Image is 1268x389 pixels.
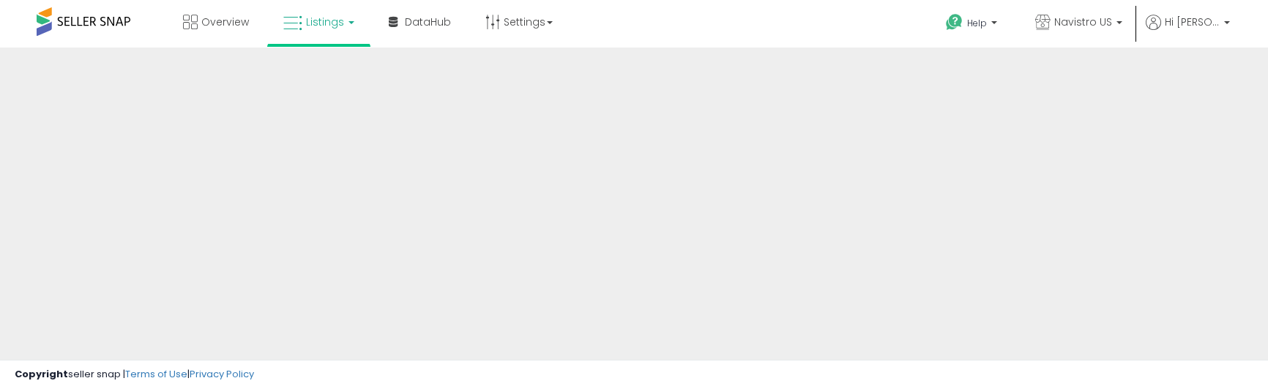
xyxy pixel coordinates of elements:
a: Privacy Policy [190,367,254,381]
strong: Copyright [15,367,68,381]
i: Get Help [945,13,963,31]
a: Terms of Use [125,367,187,381]
span: Hi [PERSON_NAME] [1165,15,1220,29]
a: Hi [PERSON_NAME] [1146,15,1230,48]
span: Navistro US [1054,15,1112,29]
span: Help [967,17,987,29]
a: Help [934,2,1012,48]
div: seller snap | | [15,368,254,382]
span: Listings [306,15,344,29]
span: Overview [201,15,249,29]
span: DataHub [405,15,451,29]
